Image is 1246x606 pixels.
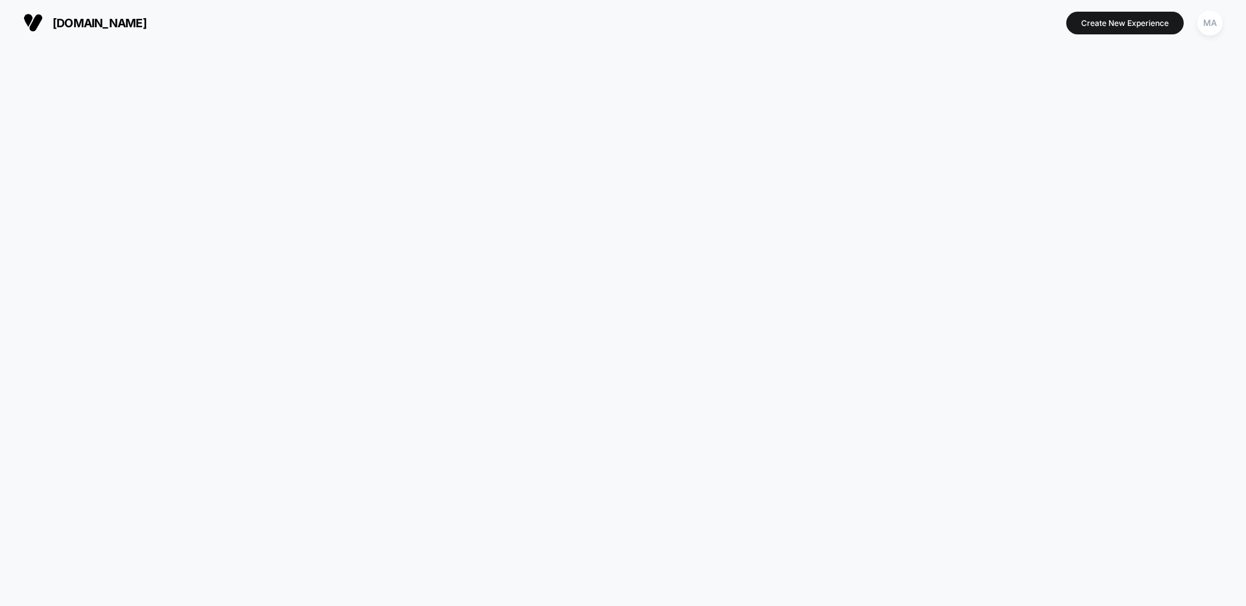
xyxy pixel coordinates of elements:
img: Visually logo [23,13,43,32]
button: [DOMAIN_NAME] [19,12,151,33]
div: MA [1197,10,1223,36]
span: [DOMAIN_NAME] [53,16,147,30]
button: Create New Experience [1066,12,1184,34]
button: MA [1193,10,1227,36]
